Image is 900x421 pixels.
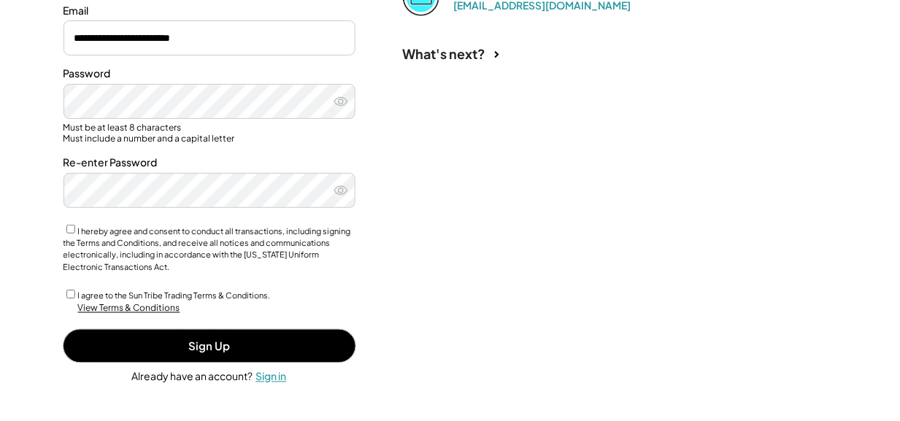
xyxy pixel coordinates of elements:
div: What's next? [403,45,486,62]
label: I hereby agree and consent to conduct all transactions, including signing the Terms and Condition... [64,225,351,271]
button: Sign Up [64,330,355,363]
div: Email [64,4,355,18]
div: Re-enter Password [64,155,355,170]
div: Already have an account? [132,370,253,385]
div: Password [64,66,355,81]
div: Sign in [256,370,287,383]
div: Must be at least 8 characters Must include a number and a capital letter [64,122,355,144]
div: View Terms & Conditions [78,303,180,315]
label: I agree to the Sun Tribe Trading Terms & Conditions. [77,291,270,301]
